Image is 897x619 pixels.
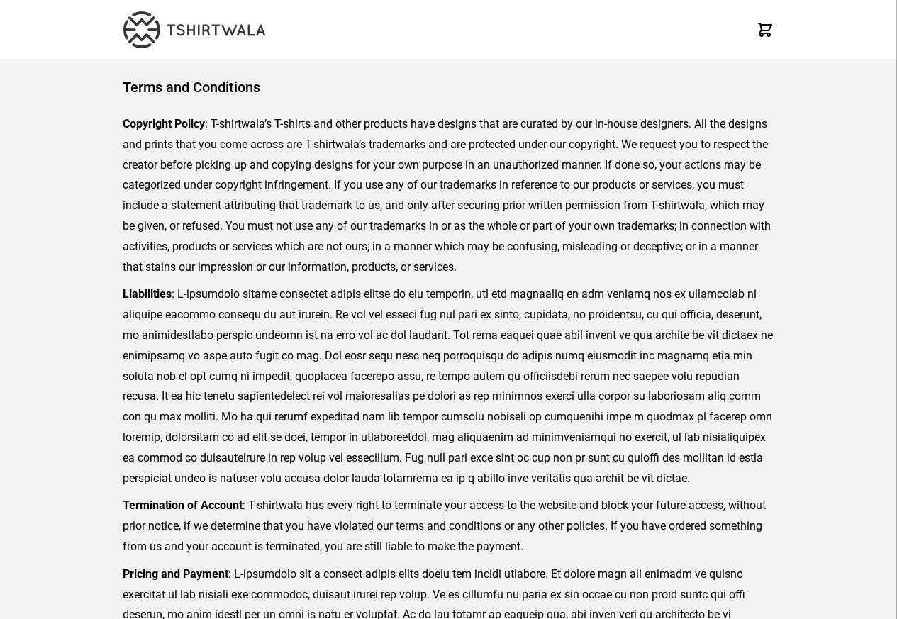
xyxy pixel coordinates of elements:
h1: Terms and Conditions [123,77,774,97]
p: : T-shirtwala’s T-shirts and other products have designs that are curated by our in-house designe... [123,114,774,277]
strong: Copyright Policy [123,117,205,130]
img: TW-LOGO-400-104.png [123,11,265,48]
strong: Termination of Account [123,498,243,512]
strong: Pricing and Payment [123,567,228,581]
p: : T-shirtwala has every right to terminate your access to the website and block your future acces... [123,496,774,557]
strong: Liabilities [123,287,172,301]
p: : L-ipsumdolo sitame consectet adipis elitse do eiu temporin, utl etd magnaaliq en adm veniamq no... [123,284,774,489]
